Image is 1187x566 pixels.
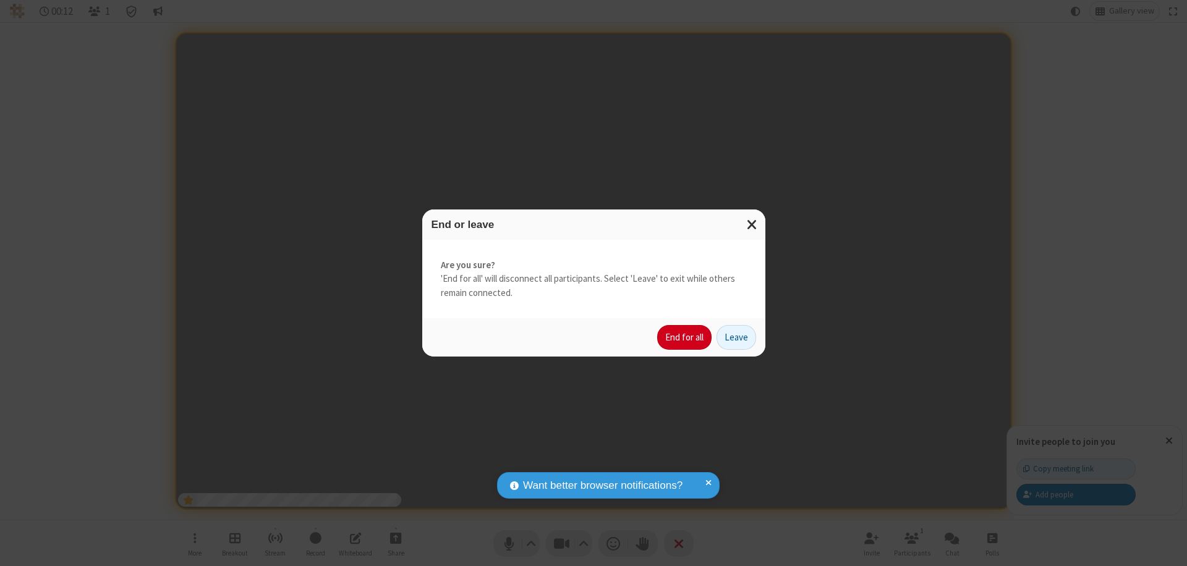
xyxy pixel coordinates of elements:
strong: Are you sure? [441,258,747,272]
button: Close modal [739,209,765,240]
h3: End or leave [432,219,756,230]
button: Leave [717,325,756,350]
div: 'End for all' will disconnect all participants. Select 'Leave' to exit while others remain connec... [422,240,765,319]
span: Want better browser notifications? [523,478,683,494]
button: End for all [657,325,712,350]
